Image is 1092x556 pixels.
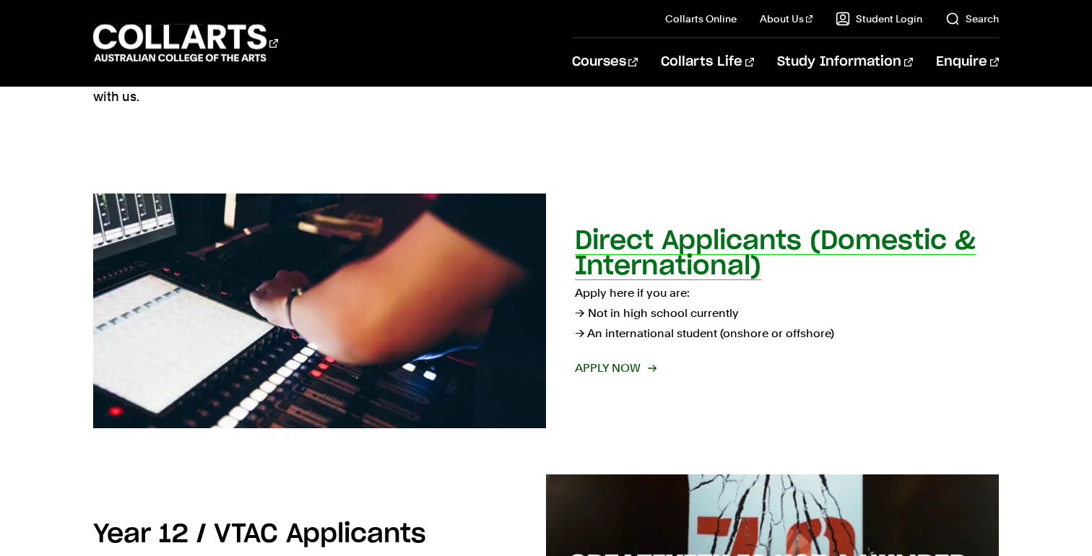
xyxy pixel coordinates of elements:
[777,38,913,86] a: Study Information
[93,194,1000,428] a: Direct Applicants (Domestic & International) Apply here if you are:→ Not in high school currently...
[575,283,999,344] p: Apply here if you are: → Not in high school currently → An international student (onshore or offs...
[572,38,638,86] a: Courses
[760,12,813,26] a: About Us
[836,12,922,26] a: Student Login
[575,228,976,279] h2: Direct Applicants (Domestic & International)
[575,358,655,378] span: Apply now
[661,38,754,86] a: Collarts Life
[936,38,999,86] a: Enquire
[93,521,426,547] h2: Year 12 / VTAC Applicants
[93,22,278,64] div: Go to homepage
[945,12,999,26] a: Search
[93,66,620,107] p: Congratulations on taking the first steps in applying to undertake your creative studies with us.
[665,12,737,26] a: Collarts Online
